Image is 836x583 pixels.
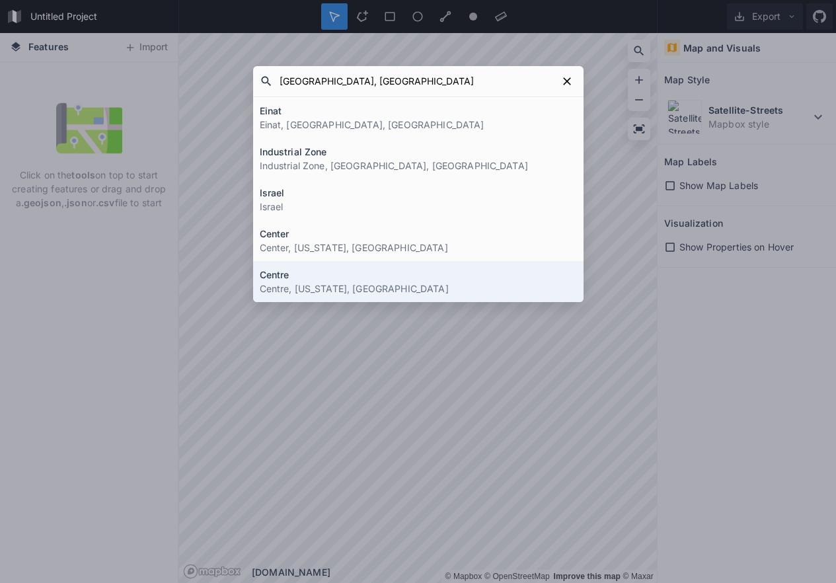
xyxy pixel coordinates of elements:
[260,186,577,200] h4: Israel
[260,104,577,118] h4: Einat
[260,241,577,254] p: Center, [US_STATE], [GEOGRAPHIC_DATA]
[260,118,577,132] p: Einat, [GEOGRAPHIC_DATA], [GEOGRAPHIC_DATA]
[260,145,577,159] h4: Industrial Zone
[260,268,577,282] h4: Centre
[273,69,557,93] input: Search placess...
[260,159,577,173] p: Industrial Zone, [GEOGRAPHIC_DATA], [GEOGRAPHIC_DATA]
[260,200,577,214] p: Israel
[260,227,577,241] h4: Center
[260,282,577,295] p: Centre, [US_STATE], [GEOGRAPHIC_DATA]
